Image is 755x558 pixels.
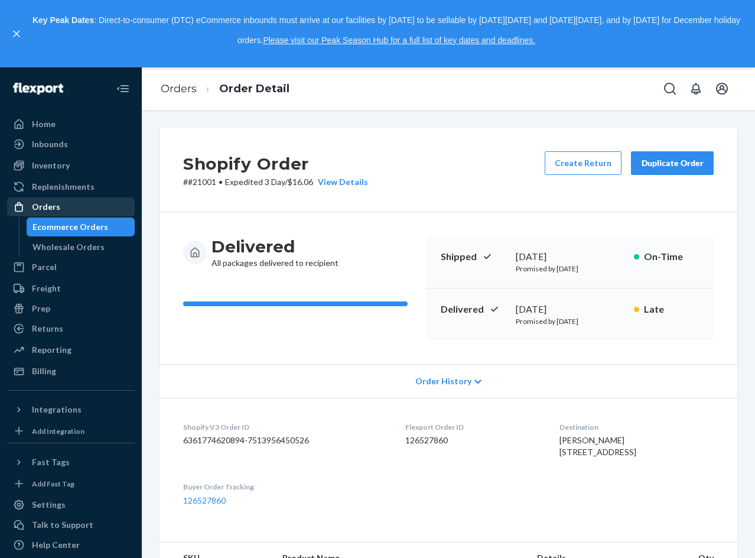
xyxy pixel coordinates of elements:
[219,82,289,95] a: Order Detail
[7,156,135,175] a: Inventory
[559,435,636,457] span: [PERSON_NAME] [STREET_ADDRESS]
[32,15,94,25] strong: Key Peak Dates
[516,250,624,264] div: [DATE]
[27,218,135,236] a: Ecommerce Orders
[183,434,386,446] dd: 6361774620894-7513956450526
[7,299,135,318] a: Prep
[32,138,68,150] div: Inbounds
[26,8,50,19] span: Chat
[219,177,223,187] span: •
[32,181,95,193] div: Replenishments
[32,539,80,551] div: Help Center
[658,77,682,100] button: Open Search Box
[13,83,63,95] img: Flexport logo
[631,151,714,175] button: Duplicate Order
[32,283,61,294] div: Freight
[151,72,299,106] ol: breadcrumbs
[225,177,285,187] span: Expedited 3 Day
[7,515,135,534] button: Talk to Support
[183,482,386,492] dt: Buyer Order Tracking
[7,536,135,554] a: Help Center
[644,303,699,316] p: Late
[183,151,368,176] h2: Shopify Order
[111,77,135,100] button: Close Navigation
[161,82,197,95] a: Orders
[11,28,22,40] button: close,
[211,236,339,269] div: All packages delivered to recipient
[405,422,541,432] dt: Flexport Order ID
[405,434,541,446] dd: 126527860
[516,264,624,274] p: Promised by [DATE]
[32,160,70,171] div: Inventory
[7,279,135,298] a: Freight
[32,303,50,314] div: Prep
[32,241,105,253] div: Wholesale Orders
[7,135,135,154] a: Inbounds
[441,303,506,316] p: Delivered
[263,35,535,45] a: Please visit our Peak Season Hub for a full list of key dates and deadlines.
[644,250,699,264] p: On-Time
[7,476,135,491] a: Add Fast Tag
[28,11,744,50] p: : Direct-to-consumer (DTC) eCommerce inbounds must arrive at our facilities by [DATE] to be sella...
[415,375,471,387] span: Order History
[7,362,135,381] a: Billing
[32,221,108,233] div: Ecommerce Orders
[313,176,368,188] button: View Details
[7,319,135,338] a: Returns
[641,157,704,169] div: Duplicate Order
[32,456,70,468] div: Fast Tags
[7,400,135,419] button: Integrations
[545,151,621,175] button: Create Return
[441,250,506,264] p: Shipped
[7,453,135,472] button: Fast Tags
[7,495,135,514] a: Settings
[32,201,60,213] div: Orders
[710,77,734,100] button: Open account menu
[559,422,714,432] dt: Destination
[7,197,135,216] a: Orders
[183,495,226,505] a: 126527860
[32,323,63,335] div: Returns
[32,118,56,130] div: Home
[7,258,135,277] a: Parcel
[183,422,386,432] dt: Shopify V3 Order ID
[211,236,339,257] h3: Delivered
[7,177,135,196] a: Replenishments
[684,77,708,100] button: Open notifications
[32,365,56,377] div: Billing
[32,499,66,511] div: Settings
[7,340,135,359] a: Reporting
[32,261,57,273] div: Parcel
[32,404,82,416] div: Integrations
[516,303,624,316] div: [DATE]
[183,176,368,188] p: # #21001 / $16.06
[32,426,84,436] div: Add Integration
[516,316,624,326] p: Promised by [DATE]
[32,479,74,489] div: Add Fast Tag
[27,238,135,257] a: Wholesale Orders
[32,519,93,531] div: Talk to Support
[7,115,135,134] a: Home
[7,424,135,438] a: Add Integration
[32,344,71,356] div: Reporting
